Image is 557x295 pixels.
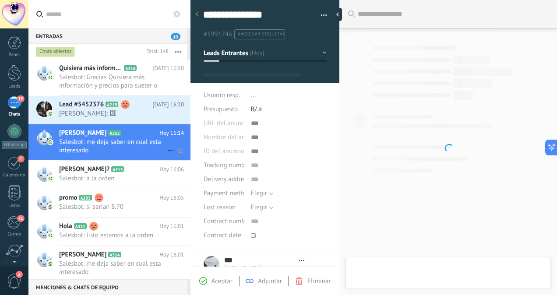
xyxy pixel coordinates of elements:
div: Presupuesto [204,102,244,116]
div: Menciones & Chats de equipo [28,279,187,295]
span: 1 [18,155,25,162]
div: Leads [2,84,27,89]
span: Hoy 16:05 [159,193,184,202]
span: 3 [16,271,23,278]
span: A316 [124,65,137,71]
a: promo A283 Hoy 16:05 Salesbot: si serian 8.70 [28,189,190,217]
div: B/. [251,102,327,116]
span: ... [251,91,256,99]
span: Usuario resp. [204,91,240,99]
span: Presupuesto [204,105,238,113]
span: A311 [74,223,87,229]
button: Más [169,44,187,60]
button: Elegir [251,200,274,214]
span: A283 [79,195,92,200]
div: Ocultar [333,8,342,21]
span: Salesbot: me deja saber en cual esta interesado [59,138,167,155]
span: [PERSON_NAME]? [59,165,109,174]
div: Listas [2,203,27,209]
span: A314 [108,252,121,257]
span: A315 [108,130,121,136]
div: ID del anuncio de TikTok [204,144,244,158]
img: com.amocrm.amocrmwa.svg [47,261,53,267]
span: Lead #5452376 [59,100,104,109]
div: Correo [2,232,27,237]
span: A218 [106,102,118,107]
div: Panel [2,52,27,58]
span: 19 [171,33,180,40]
span: [DATE] 16:20 [152,64,184,73]
span: Contract date [204,232,241,239]
div: Calendario [2,172,27,178]
span: Salesbot: Gracias Quisiera más información y precios para suéter o conjunto completo de futbol , ... [59,73,167,90]
span: 19 [17,95,24,102]
a: [PERSON_NAME] A314 Hoy 16:01 Salesbot: me deja saber en cual esta interesado [28,246,190,282]
span: A313 [111,166,124,172]
div: Tracking number [204,158,244,172]
span: Hoy 16:06 [159,165,184,174]
img: com.amocrm.amocrmwa.svg [47,176,53,182]
span: Aceptar [212,277,233,285]
a: [PERSON_NAME]? A313 Hoy 16:06 Salesbot: a la orden [28,161,190,189]
span: #5991746 [204,30,232,39]
a: Lead #5452376 A218 [DATE] 16:20 [PERSON_NAME]: 🖼 [28,96,190,124]
span: [PERSON_NAME]: 🖼 [59,109,167,118]
span: [PERSON_NAME] [59,129,106,137]
span: [DATE] 16:20 [152,100,184,109]
span: Lost reason [204,204,236,211]
a: Quisiera más información y precios para suéter o conjunto completo de futbol A316 [DATE] 16:20 Sa... [28,60,190,95]
span: Payment method [204,190,251,197]
div: Total: 148 [143,47,169,56]
div: URL del anuncio de TikTok [204,116,244,130]
div: Contract date [204,228,244,242]
div: Payment method [204,186,244,200]
span: 71 [17,215,25,222]
span: Eliminar [307,277,331,285]
span: [PERSON_NAME] [59,250,106,259]
span: Tracking number [204,162,250,169]
span: Quisiera más información y precios para suéter o conjunto completo de futbol [59,64,122,73]
div: WhatsApp [2,141,27,149]
span: Nombre del anuncio de TikTok [204,134,289,140]
span: WhatsApp Lite [232,266,259,270]
img: com.amocrm.amocrmwa.svg [47,74,53,81]
button: Elegir [251,186,274,200]
span: URL del anuncio de TikTok [204,120,278,126]
span: Adjuntar [258,277,282,285]
span: Elegir [251,189,267,197]
span: promo [59,193,78,202]
div: Chats abiertos [36,46,75,57]
span: ID del anuncio de TikTok [204,148,272,155]
div: Chats [2,112,27,117]
div: Nombre del anuncio de TikTok [204,130,244,144]
span: Hoy 16:01 [159,222,184,231]
a: [PERSON_NAME] A315 Hoy 16:14 Salesbot: me deja saber en cual esta interesado [28,124,190,160]
img: com.amocrm.amocrmwa.svg [47,139,53,145]
span: Salesbot: me deja saber en cual esta interesado [59,260,167,276]
span: Salesbot: listo estamos a la orden [59,231,167,239]
span: Elegir [251,203,267,211]
span: #agregar etiquetas [238,31,285,37]
span: Contract number [204,218,250,225]
span: Salesbot: a la orden [59,174,167,183]
div: Delivery address [204,172,244,186]
span: Hola [59,222,72,231]
div: Usuario resp. [204,88,244,102]
a: Hola A311 Hoy 16:01 Salesbot: listo estamos a la orden [28,218,190,246]
div: Entradas [28,28,187,44]
img: com.amocrm.amocrmwa.svg [47,111,53,117]
span: Salesbot: si serian 8.70 [59,203,167,211]
div: Lost reason [204,200,244,214]
img: com.amocrm.amocrmwa.svg [47,232,53,239]
span: Hoy 16:01 [159,250,184,259]
span: Hoy 16:14 [159,129,184,137]
div: Contract number [204,214,244,228]
span: Delivery address [204,176,250,183]
img: com.amocrm.amocrmwa.svg [47,204,53,210]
